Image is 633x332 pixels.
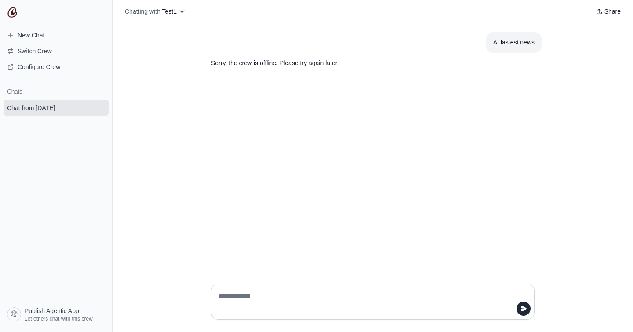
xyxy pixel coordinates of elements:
span: Share [604,7,621,16]
span: Chat from [DATE] [7,103,55,112]
section: Response [204,53,499,74]
button: Chatting with Test1 [121,5,189,18]
button: Share [592,5,624,18]
section: User message [486,32,542,53]
div: AI lastest news [493,37,535,48]
a: Chat from [DATE] [4,100,109,116]
a: Publish Agentic App Let others chat with this crew [4,304,109,325]
a: New Chat [4,28,109,42]
img: CrewAI Logo [7,7,18,18]
span: New Chat [18,31,44,40]
span: Chatting with [125,7,160,16]
span: Configure Crew [18,63,60,71]
a: Configure Crew [4,60,109,74]
span: Let others chat with this crew [25,315,93,322]
span: Test1 [162,8,177,15]
span: Switch Crew [18,47,52,55]
span: Publish Agentic App [25,306,79,315]
button: Switch Crew [4,44,109,58]
p: Sorry, the crew is offline. Please try again later. [211,58,492,68]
